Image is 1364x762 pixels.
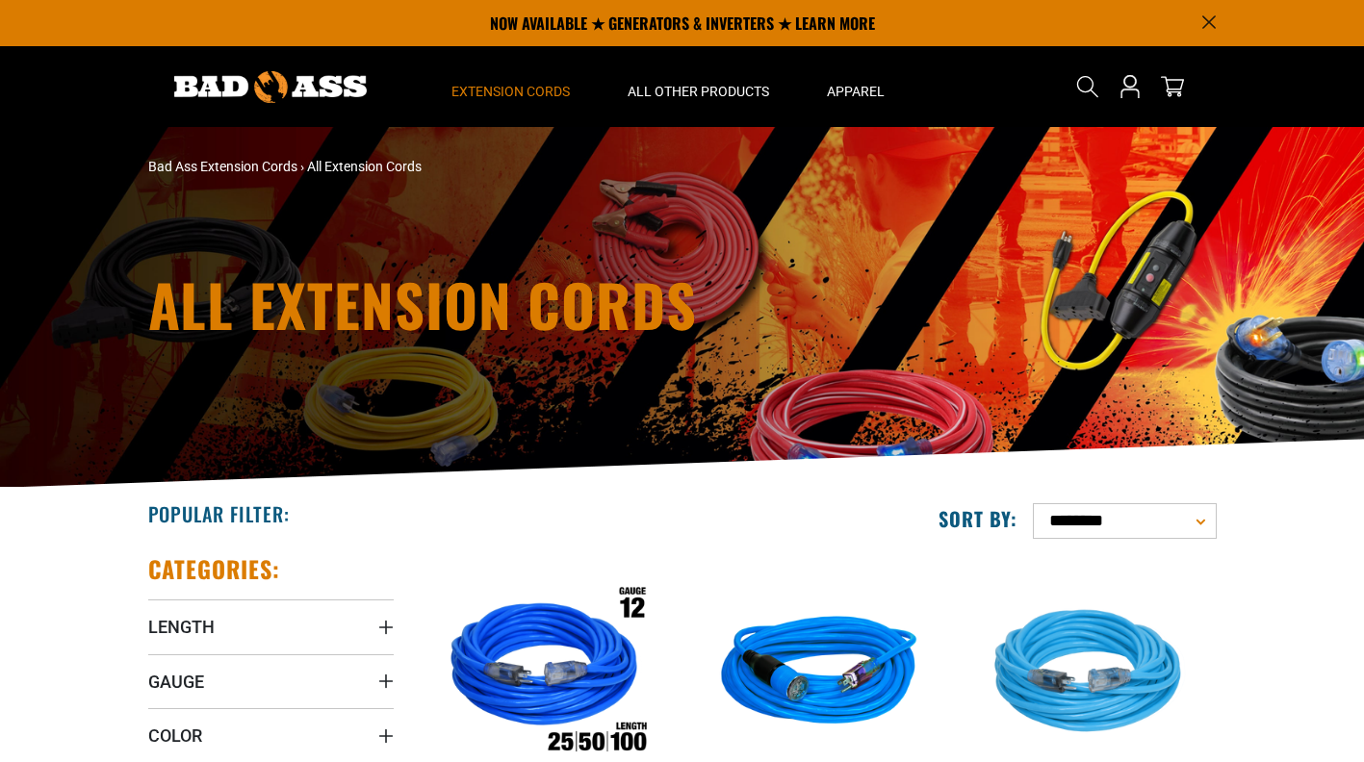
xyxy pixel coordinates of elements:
[300,159,304,174] span: ›
[148,724,202,747] span: Color
[628,83,769,100] span: All Other Products
[451,83,570,100] span: Extension Cords
[148,671,204,693] span: Gauge
[798,46,914,127] summary: Apparel
[174,71,367,103] img: Bad Ass Extension Cords
[148,157,851,177] nav: breadcrumbs
[148,654,394,708] summary: Gauge
[148,554,281,584] h2: Categories:
[148,599,394,653] summary: Length
[148,501,290,526] h2: Popular Filter:
[827,83,885,100] span: Apparel
[148,708,394,762] summary: Color
[599,46,798,127] summary: All Other Products
[307,159,422,174] span: All Extension Cords
[939,506,1017,531] label: Sort by:
[423,46,599,127] summary: Extension Cords
[148,275,851,333] h1: All Extension Cords
[1072,71,1103,102] summary: Search
[148,616,215,638] span: Length
[148,159,297,174] a: Bad Ass Extension Cords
